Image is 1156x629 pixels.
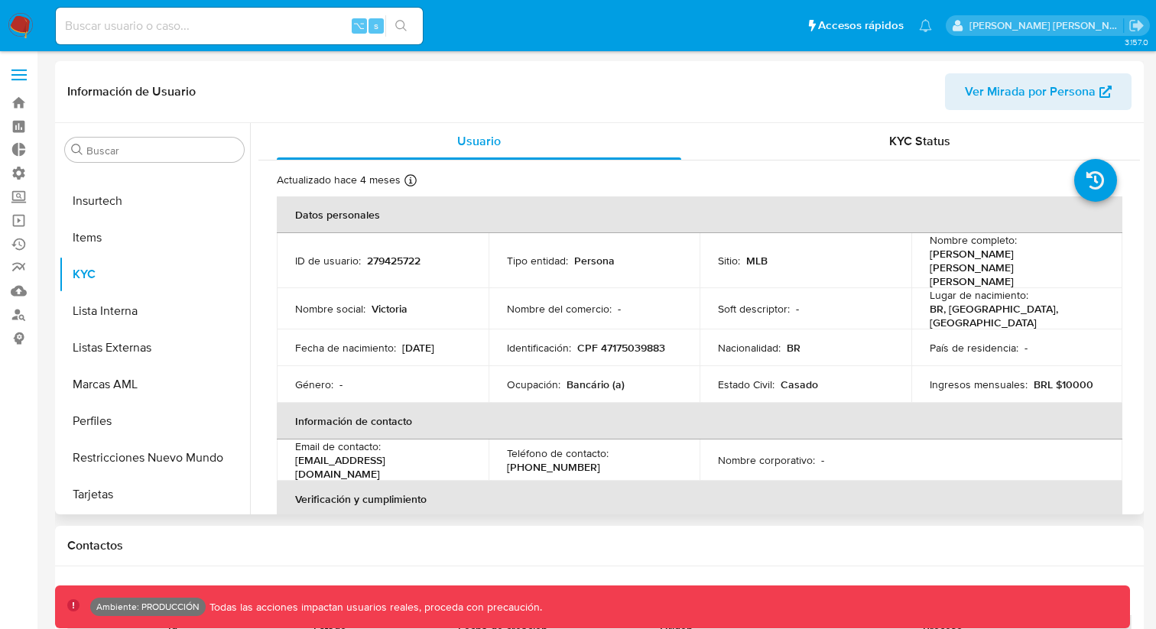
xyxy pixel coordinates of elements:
[930,233,1017,247] p: Nombre completo :
[56,16,423,36] input: Buscar usuario o caso...
[781,378,818,391] p: Casado
[59,366,250,403] button: Marcas AML
[374,18,378,33] span: s
[206,600,542,614] p: Todas las acciones impactan usuarios reales, proceda con precaución.
[889,132,950,150] span: KYC Status
[930,378,1028,391] p: Ingresos mensuales :
[59,476,250,513] button: Tarjetas
[965,73,1096,110] span: Ver Mirada por Persona
[367,254,421,267] p: 279425722
[574,254,615,267] p: Persona
[577,341,665,355] p: CPF 47175039883
[353,18,365,33] span: ⌥
[295,341,396,355] p: Fecha de nacimiento :
[1024,341,1028,355] p: -
[277,173,401,187] p: Actualizado hace 4 meses
[718,378,774,391] p: Estado Civil :
[507,302,612,316] p: Nombre del comercio :
[618,302,621,316] p: -
[945,73,1132,110] button: Ver Mirada por Persona
[507,341,571,355] p: Identificación :
[930,247,1099,288] p: [PERSON_NAME] [PERSON_NAME] [PERSON_NAME]
[59,219,250,256] button: Items
[1128,18,1145,34] a: Salir
[385,15,417,37] button: search-icon
[818,18,904,34] span: Accesos rápidos
[787,341,800,355] p: BR
[67,538,1132,553] h1: Contactos
[86,144,238,157] input: Buscar
[919,19,932,32] a: Notificaciones
[339,378,343,391] p: -
[277,403,1122,439] th: Información de contacto
[295,302,365,316] p: Nombre social :
[821,453,824,467] p: -
[59,293,250,329] button: Lista Interna
[567,378,625,391] p: Bancário (a)
[930,288,1028,302] p: Lugar de nacimiento :
[507,378,560,391] p: Ocupación :
[402,341,434,355] p: [DATE]
[507,460,600,474] p: [PHONE_NUMBER]
[930,302,1099,329] p: BR, [GEOGRAPHIC_DATA], [GEOGRAPHIC_DATA]
[372,302,408,316] p: Victoria
[930,341,1018,355] p: País de residencia :
[457,132,501,150] span: Usuario
[295,254,361,267] p: ID de usuario :
[96,604,200,610] p: Ambiente: PRODUCCIÓN
[507,446,609,460] p: Teléfono de contacto :
[277,196,1122,233] th: Datos personales
[295,439,381,453] p: Email de contacto :
[277,481,1122,517] th: Verificación y cumplimiento
[59,403,250,439] button: Perfiles
[59,183,250,219] button: Insurtech
[59,439,250,476] button: Restricciones Nuevo Mundo
[718,302,790,316] p: Soft descriptor :
[746,254,768,267] p: MLB
[59,329,250,366] button: Listas Externas
[295,453,464,481] p: [EMAIL_ADDRESS][DOMAIN_NAME]
[59,256,250,293] button: KYC
[718,254,740,267] p: Sitio :
[1034,378,1093,391] p: BRL $10000
[796,302,799,316] p: -
[67,84,196,99] h1: Información de Usuario
[718,341,781,355] p: Nacionalidad :
[71,144,83,156] button: Buscar
[295,378,333,391] p: Género :
[969,18,1124,33] p: edwin.alonso@mercadolibre.com.co
[507,254,568,267] p: Tipo entidad :
[718,453,815,467] p: Nombre corporativo :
